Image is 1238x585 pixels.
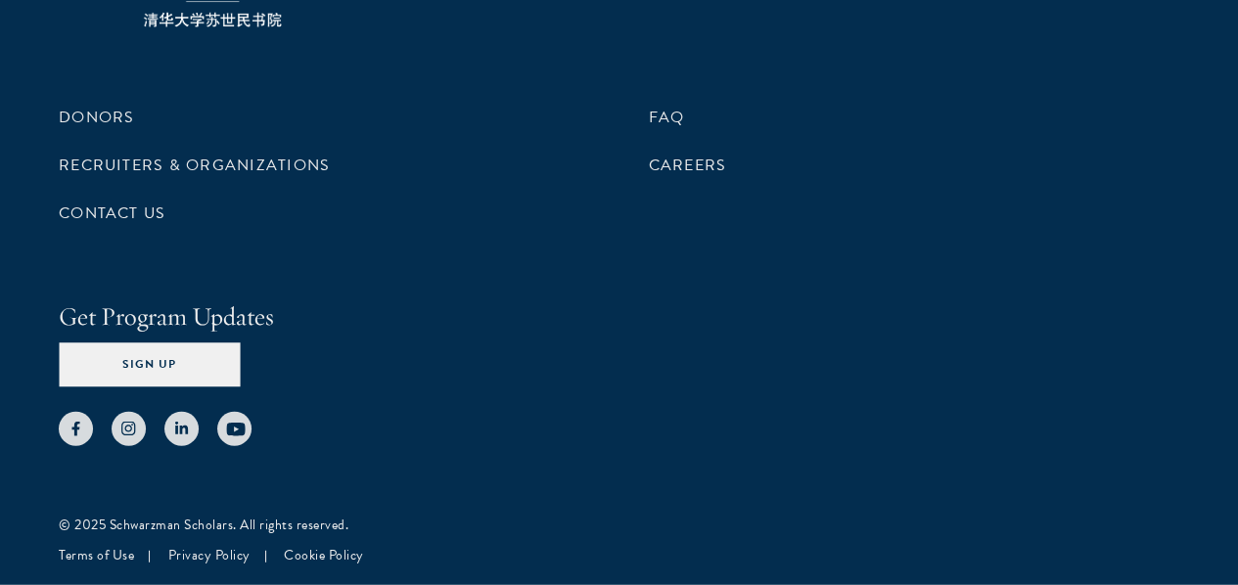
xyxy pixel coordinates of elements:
[284,545,364,565] a: Cookie Policy
[59,202,165,225] a: Contact Us
[649,106,685,129] a: FAQ
[59,343,240,387] button: Sign Up
[59,545,134,565] a: Terms of Use
[59,298,1179,336] h4: Get Program Updates
[59,154,330,177] a: Recruiters & Organizations
[649,154,727,177] a: Careers
[59,106,134,129] a: Donors
[168,545,251,565] a: Privacy Policy
[59,515,1179,535] div: © 2025 Schwarzman Scholars. All rights reserved.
